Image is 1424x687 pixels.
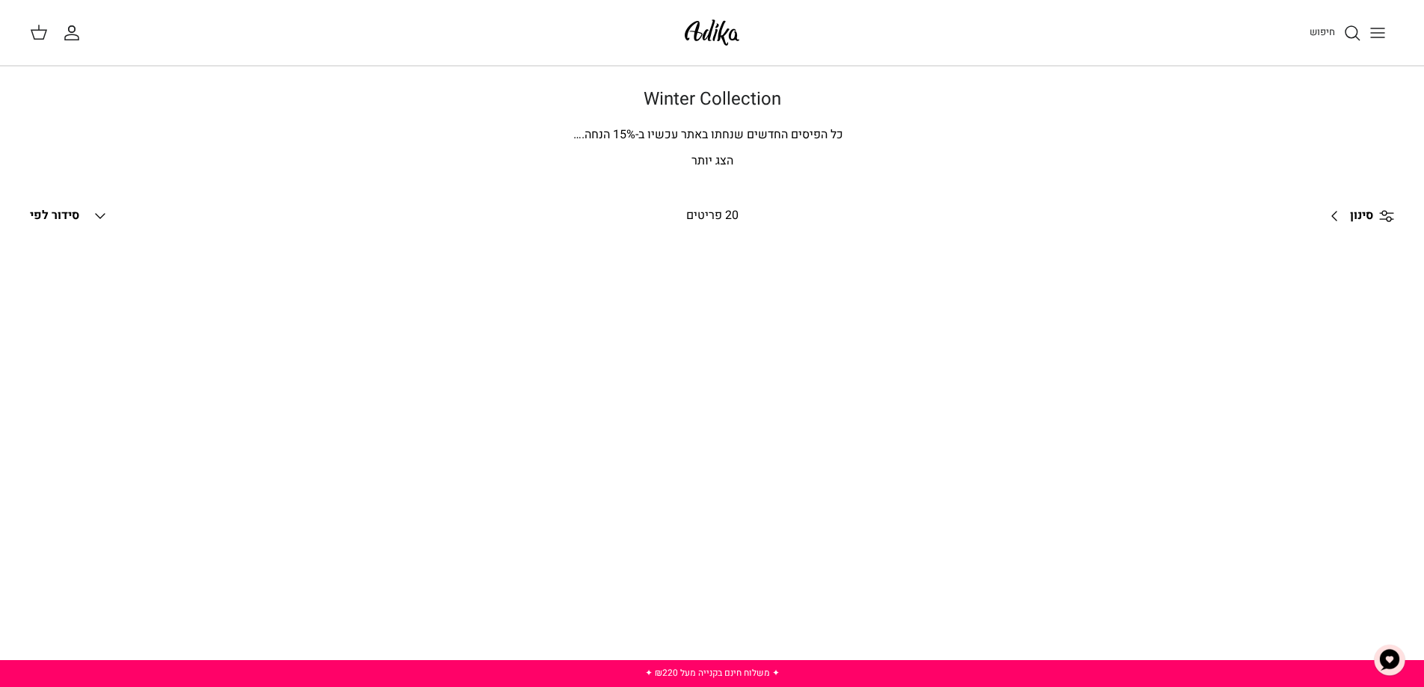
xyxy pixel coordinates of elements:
span: סינון [1350,206,1373,226]
p: הצג יותר [189,152,1236,171]
span: סידור לפי [30,206,79,224]
a: חיפוש [1310,24,1361,42]
button: סידור לפי [30,200,109,232]
a: החשבון שלי [63,24,87,42]
div: 20 פריטים [555,206,869,226]
span: חיפוש [1310,25,1335,39]
h1: Winter Collection [189,89,1236,111]
span: % הנחה. [573,126,635,144]
span: 15 [613,126,626,144]
a: ✦ משלוח חינם בקנייה מעל ₪220 ✦ [645,666,780,680]
button: צ'אט [1367,638,1412,683]
span: כל הפיסים החדשים שנחתו באתר עכשיו ב- [635,126,843,144]
a: סינון [1320,198,1394,234]
button: Toggle menu [1361,16,1394,49]
img: Adika IL [680,15,744,50]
